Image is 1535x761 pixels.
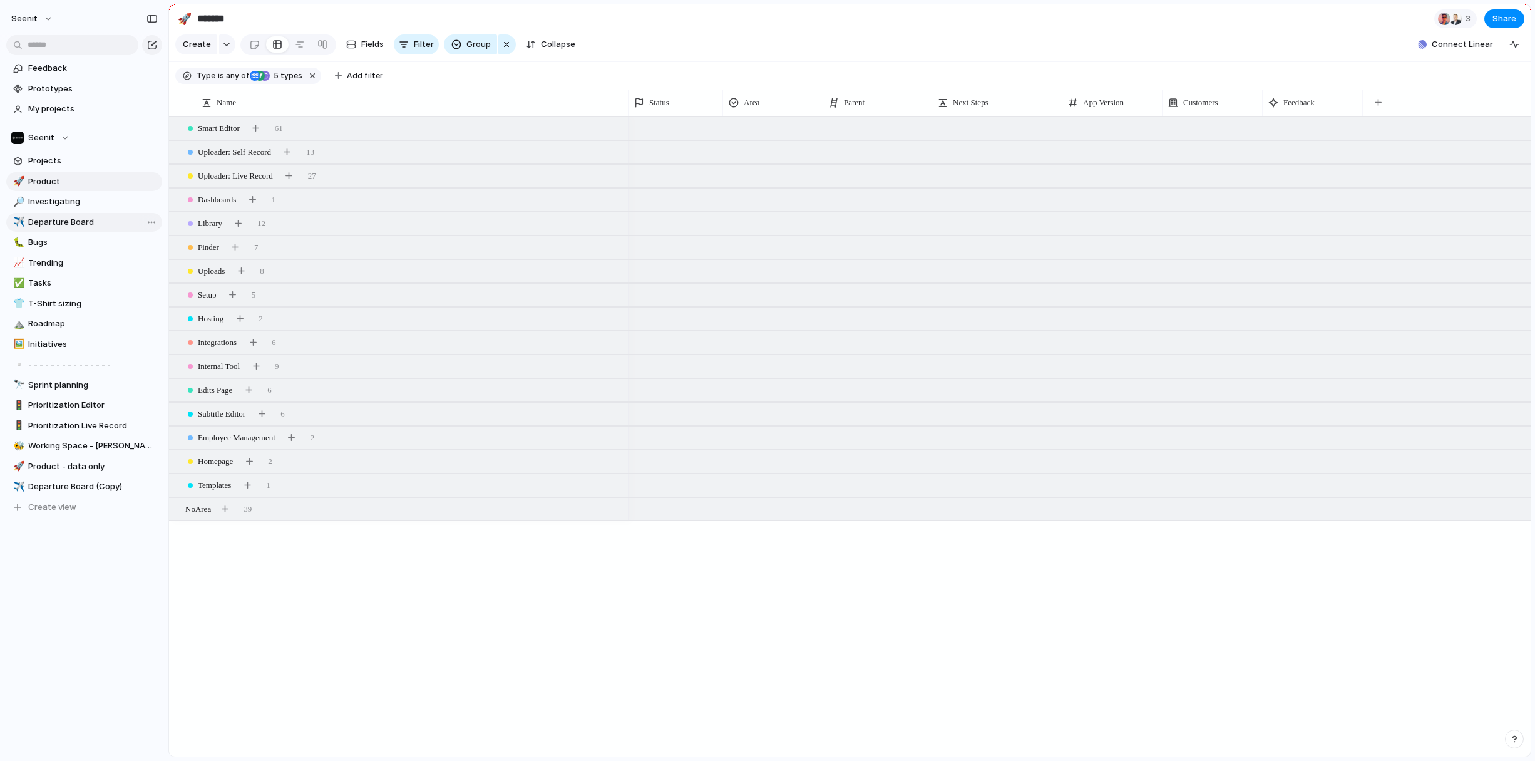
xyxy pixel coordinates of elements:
[13,418,22,433] div: 🚦
[13,337,22,351] div: 🖼️
[28,195,158,208] span: Investigating
[11,399,24,412] button: 🚦
[28,440,158,452] span: Working Space - [PERSON_NAME]
[6,314,162,333] a: ⛰️Roadmap
[13,296,22,311] div: 👕
[267,384,272,396] span: 6
[28,480,158,493] span: Departure Board (Copy)
[6,376,162,395] a: 🔭Sprint planning
[6,355,162,374] div: ▫️- - - - - - - - - - - - - - -
[6,274,162,292] a: ✅Tasks
[308,170,316,182] span: 27
[953,96,988,109] span: Next Steps
[13,358,22,372] div: ▫️
[198,194,236,206] span: Dashboards
[311,432,315,444] span: 2
[28,216,158,229] span: Departure Board
[6,498,162,517] button: Create view
[198,122,240,135] span: Smart Editor
[198,408,245,420] span: Subtitle Editor
[217,96,236,109] span: Name
[6,457,162,476] div: 🚀Product - data only
[13,215,22,229] div: ✈️
[28,175,158,188] span: Product
[198,384,232,396] span: Edits Page
[649,96,669,109] span: Status
[270,70,302,81] span: types
[13,459,22,474] div: 🚀
[6,294,162,313] a: 👕T-Shirt sizing
[1466,13,1474,25] span: 3
[224,70,249,81] span: any of
[198,146,271,158] span: Uploader: Self Record
[28,155,158,167] span: Projects
[11,257,24,269] button: 📈
[28,338,158,351] span: Initiatives
[13,276,22,291] div: ✅
[11,379,24,391] button: 🔭
[6,335,162,354] a: 🖼️Initiatives
[185,503,211,515] span: No Area
[275,360,279,373] span: 9
[1183,96,1218,109] span: Customers
[13,378,22,392] div: 🔭
[175,34,217,54] button: Create
[11,480,24,493] button: ✈️
[6,152,162,170] a: Projects
[6,254,162,272] div: 📈Trending
[13,256,22,270] div: 📈
[13,398,22,413] div: 🚦
[1484,9,1524,28] button: Share
[183,38,211,51] span: Create
[198,336,237,349] span: Integrations
[198,360,240,373] span: Internal Tool
[521,34,580,54] button: Collapse
[444,34,497,54] button: Group
[6,192,162,211] a: 🔎Investigating
[1283,96,1315,109] span: Feedback
[6,477,162,496] a: ✈️Departure Board (Copy)
[361,38,384,51] span: Fields
[6,417,162,435] a: 🚦Prioritization Live Record
[260,265,264,277] span: 8
[257,217,265,230] span: 12
[28,277,158,289] span: Tasks
[6,213,162,232] a: ✈️Departure Board
[1413,35,1498,54] button: Connect Linear
[28,257,158,269] span: Trending
[28,318,158,330] span: Roadmap
[198,313,223,325] span: Hosting
[244,503,252,515] span: 39
[11,338,24,351] button: 🖼️
[844,96,865,109] span: Parent
[347,70,383,81] span: Add filter
[541,38,575,51] span: Collapse
[11,236,24,249] button: 🐛
[1492,13,1516,25] span: Share
[280,408,285,420] span: 6
[13,236,22,250] div: 🐛
[178,10,192,27] div: 🚀
[6,59,162,78] a: Feedback
[6,233,162,252] a: 🐛Bugs
[28,358,158,371] span: - - - - - - - - - - - - - - -
[6,172,162,191] a: 🚀Product
[6,128,162,147] button: Seenit
[218,70,224,81] span: is
[268,455,272,468] span: 2
[13,195,22,209] div: 🔎
[270,71,280,80] span: 5
[259,313,263,325] span: 2
[6,9,59,29] button: Seenit
[6,437,162,455] a: 🐝Working Space - [PERSON_NAME]
[28,103,158,115] span: My projects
